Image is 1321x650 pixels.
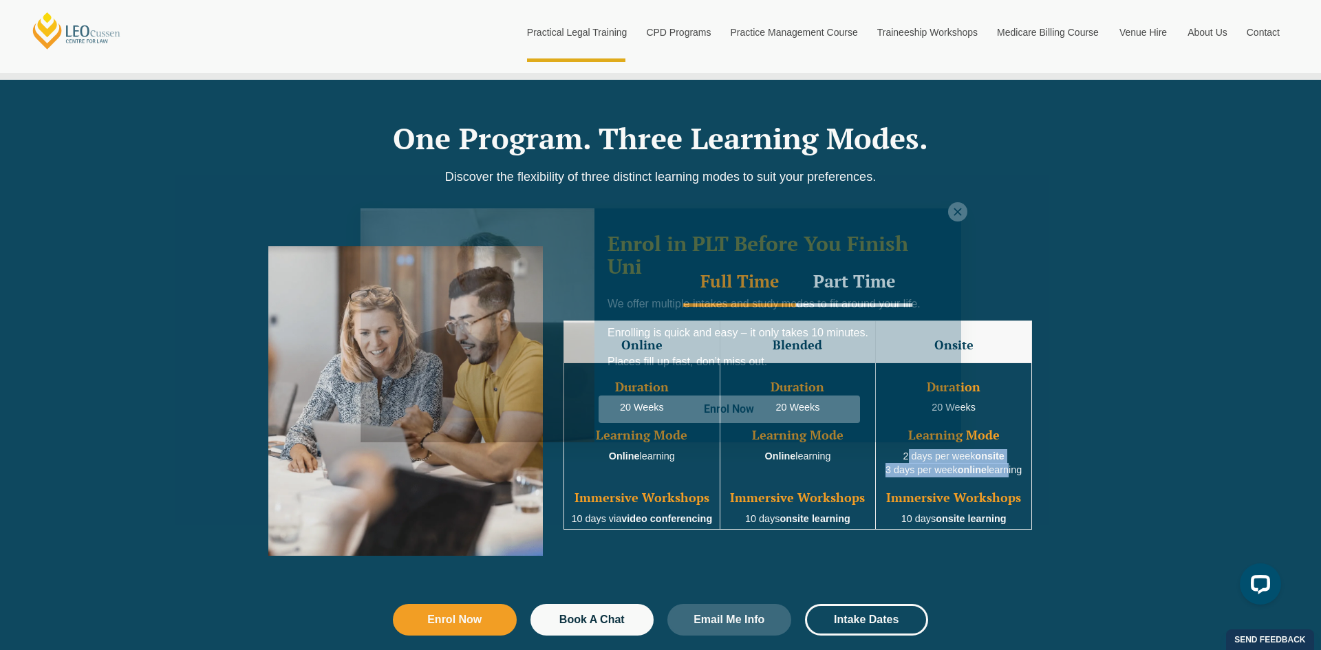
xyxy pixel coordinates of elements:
[608,327,868,338] span: Enrolling is quick and easy – it only takes 10 minutes.
[608,298,921,310] span: We offer multiple intakes and study modes to fit around your life.
[361,208,594,442] img: Woman in yellow blouse holding folders looking to the right and smiling
[1229,558,1287,616] iframe: LiveChat chat widget
[948,202,967,221] button: Close
[608,356,767,367] span: Places fill up fast, don’t miss out.
[599,396,860,423] button: Enrol Now
[608,230,908,280] span: Enrol in PLT Before You Finish Uni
